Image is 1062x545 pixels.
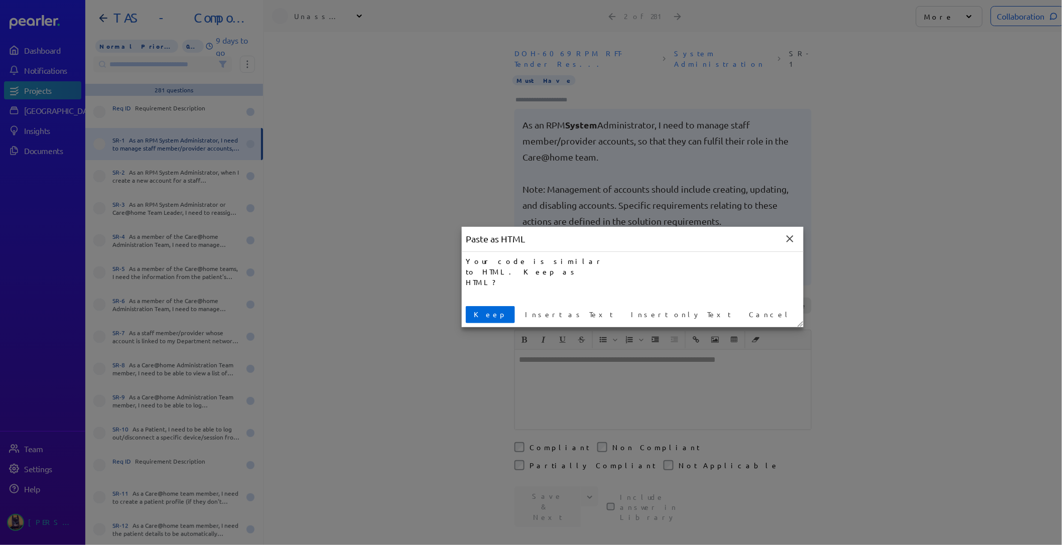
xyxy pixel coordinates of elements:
button: Cancel [741,306,800,323]
span: Keep [470,309,511,320]
span: Insert as Text [521,309,617,320]
span: Insert only Text [627,309,735,320]
div: Paste as HTML [462,227,529,251]
button: Insert as Text [517,306,621,323]
button: Keep [466,306,515,323]
span: Cancel [745,309,795,320]
button: Insert only Text [623,306,739,323]
div: Your code is similar to HTML. Keep as HTML? [466,256,608,288]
